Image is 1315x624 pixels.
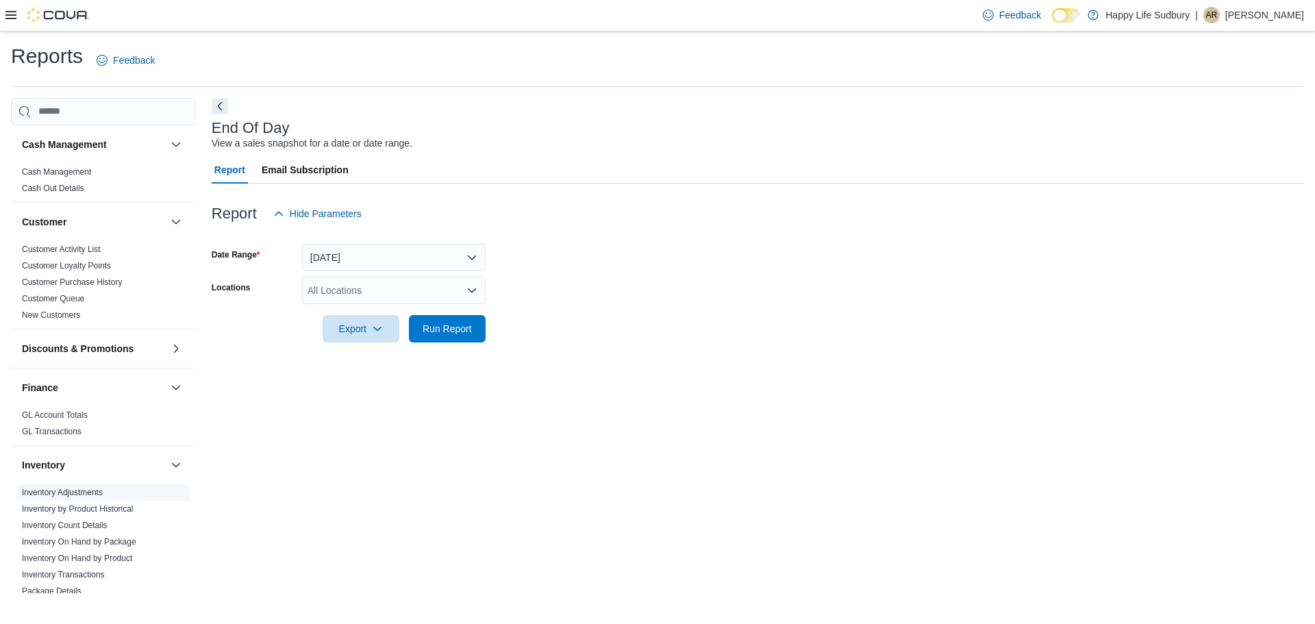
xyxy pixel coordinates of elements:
span: Run Report [423,322,472,336]
a: Inventory Transactions [22,570,105,579]
button: Customer [22,215,165,229]
h3: End Of Day [212,120,290,136]
button: Export [323,315,399,342]
a: Inventory On Hand by Package [22,537,136,547]
div: Customer [11,241,195,329]
a: Inventory Count Details [22,521,108,530]
button: Finance [22,381,165,395]
a: Customer Queue [22,294,84,303]
button: Hide Parameters [268,200,367,227]
span: Inventory Transactions [22,569,105,580]
a: Feedback [91,47,160,74]
span: GL Transactions [22,426,82,437]
span: Feedback [999,8,1041,22]
button: Discounts & Promotions [22,342,165,355]
div: Cash Management [11,164,195,202]
button: Inventory [168,457,184,473]
span: Export [331,315,391,342]
button: [DATE] [302,244,486,271]
label: Date Range [212,249,260,260]
img: Cova [27,8,89,22]
a: Inventory by Product Historical [22,504,134,514]
span: Customer Loyalty Points [22,260,111,271]
a: New Customers [22,310,80,320]
a: Feedback [977,1,1047,29]
button: Customer [168,214,184,230]
h3: Finance [22,381,58,395]
h3: Cash Management [22,138,107,151]
p: | [1195,7,1198,23]
div: Ashley Robertson [1203,7,1220,23]
h1: Reports [11,42,83,70]
p: Happy Life Sudbury [1105,7,1190,23]
input: Dark Mode [1052,8,1081,23]
span: Feedback [113,53,155,67]
a: Inventory On Hand by Product [22,553,132,563]
span: New Customers [22,310,80,321]
a: Customer Purchase History [22,277,123,287]
a: Cash Out Details [22,184,84,193]
a: Customer Loyalty Points [22,261,111,271]
span: Cash Management [22,166,91,177]
button: Discounts & Promotions [168,340,184,357]
button: Cash Management [168,136,184,153]
span: Package Details [22,586,82,597]
span: AR [1206,7,1218,23]
span: Inventory Adjustments [22,487,103,498]
h3: Discounts & Promotions [22,342,134,355]
button: Inventory [22,458,165,472]
span: Report [214,156,245,184]
a: Inventory Adjustments [22,488,103,497]
button: Finance [168,379,184,396]
button: Cash Management [22,138,165,151]
a: Customer Activity List [22,245,101,254]
label: Locations [212,282,251,293]
a: GL Account Totals [22,410,88,420]
span: Hide Parameters [290,207,362,221]
a: Cash Management [22,167,91,177]
div: Finance [11,407,195,445]
span: Inventory On Hand by Product [22,553,132,564]
button: Open list of options [466,285,477,296]
button: Run Report [409,315,486,342]
a: GL Transactions [22,427,82,436]
span: Customer Queue [22,293,84,304]
h3: Inventory [22,458,65,472]
h3: Report [212,205,257,222]
p: [PERSON_NAME] [1225,7,1304,23]
span: Inventory by Product Historical [22,503,134,514]
h3: Customer [22,215,66,229]
span: Cash Out Details [22,183,84,194]
a: Package Details [22,586,82,596]
span: Inventory On Hand by Package [22,536,136,547]
button: Next [212,98,228,114]
span: Email Subscription [262,156,349,184]
span: Customer Activity List [22,244,101,255]
span: Customer Purchase History [22,277,123,288]
div: View a sales snapshot for a date or date range. [212,136,412,151]
span: Inventory Count Details [22,520,108,531]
